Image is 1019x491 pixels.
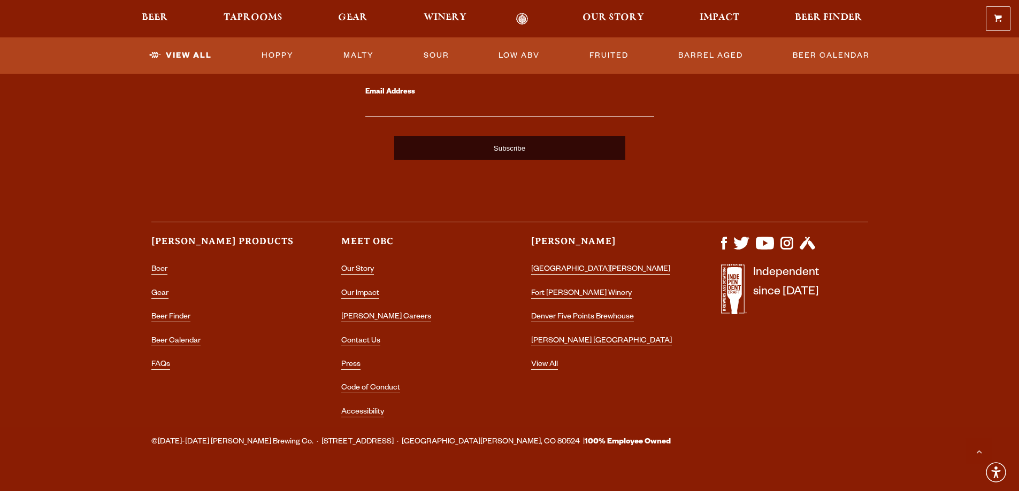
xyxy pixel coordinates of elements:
span: Beer Finder [795,13,862,22]
a: Gear [151,290,168,299]
a: Our Story [576,13,651,25]
a: Our Impact [341,290,379,299]
span: Taprooms [224,13,282,22]
a: Visit us on Instagram [780,244,793,253]
a: Beer Finder [151,313,190,322]
span: Impact [700,13,739,22]
a: Barrel Aged [674,43,747,68]
a: Malty [339,43,378,68]
a: Gear [331,13,374,25]
a: Beer Calendar [151,337,201,346]
input: Subscribe [394,136,625,160]
a: Impact [693,13,746,25]
strong: 100% Employee Owned [585,438,671,447]
h3: [PERSON_NAME] [531,235,678,257]
a: View All [145,43,216,68]
a: Beer [151,266,167,275]
a: Beer Finder [788,13,869,25]
p: Independent since [DATE] [753,264,819,320]
h3: [PERSON_NAME] Products [151,235,298,257]
a: Visit us on X (formerly Twitter) [733,244,749,253]
span: ©[DATE]-[DATE] [PERSON_NAME] Brewing Co. · [STREET_ADDRESS] · [GEOGRAPHIC_DATA][PERSON_NAME], CO ... [151,435,671,449]
span: Beer [142,13,168,22]
a: Scroll to top [966,438,992,464]
a: Hoppy [257,43,298,68]
a: Winery [417,13,473,25]
a: [PERSON_NAME] Careers [341,313,431,322]
a: View All [531,361,558,370]
a: Beer Calendar [788,43,874,68]
a: Accessibility [341,408,384,417]
a: Denver Five Points Brewhouse [531,313,634,322]
label: Email Address [365,85,654,99]
a: Sour [419,43,454,68]
a: Code of Conduct [341,384,400,393]
span: Our Story [583,13,644,22]
a: Visit us on Untappd [800,244,815,253]
h3: Meet OBC [341,235,488,257]
div: Accessibility Menu [984,461,1008,484]
a: Fruited [585,43,633,68]
a: [GEOGRAPHIC_DATA][PERSON_NAME] [531,266,670,275]
a: FAQs [151,361,170,370]
a: Taprooms [217,13,289,25]
a: Odell Home [502,13,542,25]
a: Beer [135,13,175,25]
a: Low ABV [494,43,544,68]
a: Our Story [341,266,374,275]
a: Contact Us [341,337,380,346]
a: Fort [PERSON_NAME] Winery [531,290,632,299]
a: Visit us on Facebook [721,244,727,253]
span: Winery [424,13,466,22]
span: Gear [338,13,367,22]
a: Visit us on YouTube [756,244,774,253]
a: Press [341,361,361,370]
a: [PERSON_NAME] [GEOGRAPHIC_DATA] [531,337,672,346]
